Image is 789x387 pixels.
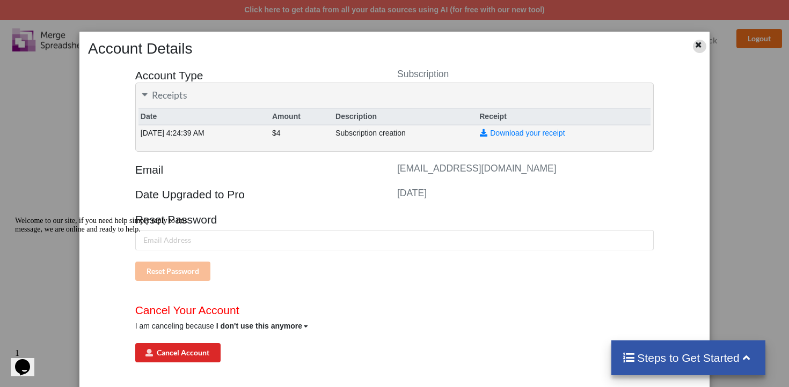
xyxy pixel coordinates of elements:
h4: Steps to Get Started [622,351,755,364]
iframe: chat widget [11,344,45,376]
input: Email Address [135,230,654,250]
h4: Date Upgraded to Pro [135,188,392,201]
div: I don't use this anymore [216,321,302,332]
h4: Reset Password [135,213,654,226]
td: Subscription creation [333,125,477,141]
span: I am canceling because [135,322,310,330]
div: Welcome to our site, if you need help simply reply to this message, we are online and ready to help. [4,4,198,21]
h5: Subscription [397,69,654,80]
th: Amount [270,108,333,125]
span: [DATE] [397,188,427,198]
h4: Account Type [135,69,392,82]
td: [DATE] 4:24:39 AM [138,125,270,141]
h4: Cancel Your Account [135,303,654,317]
button: Cancel Account [135,343,221,362]
h5: Receipts [138,90,651,101]
h4: Email [135,163,392,176]
span: Welcome to our site, if you need help simply reply to this message, we are online and ready to help. [4,4,177,21]
a: Download your receipt [479,129,565,137]
th: Receipt [477,108,651,125]
iframe: chat widget [11,212,204,339]
h5: [EMAIL_ADDRESS][DOMAIN_NAME] [397,163,654,174]
h2: Account Details [83,40,654,58]
th: Description [333,108,477,125]
td: $4 [270,125,333,141]
th: Date [138,108,270,125]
